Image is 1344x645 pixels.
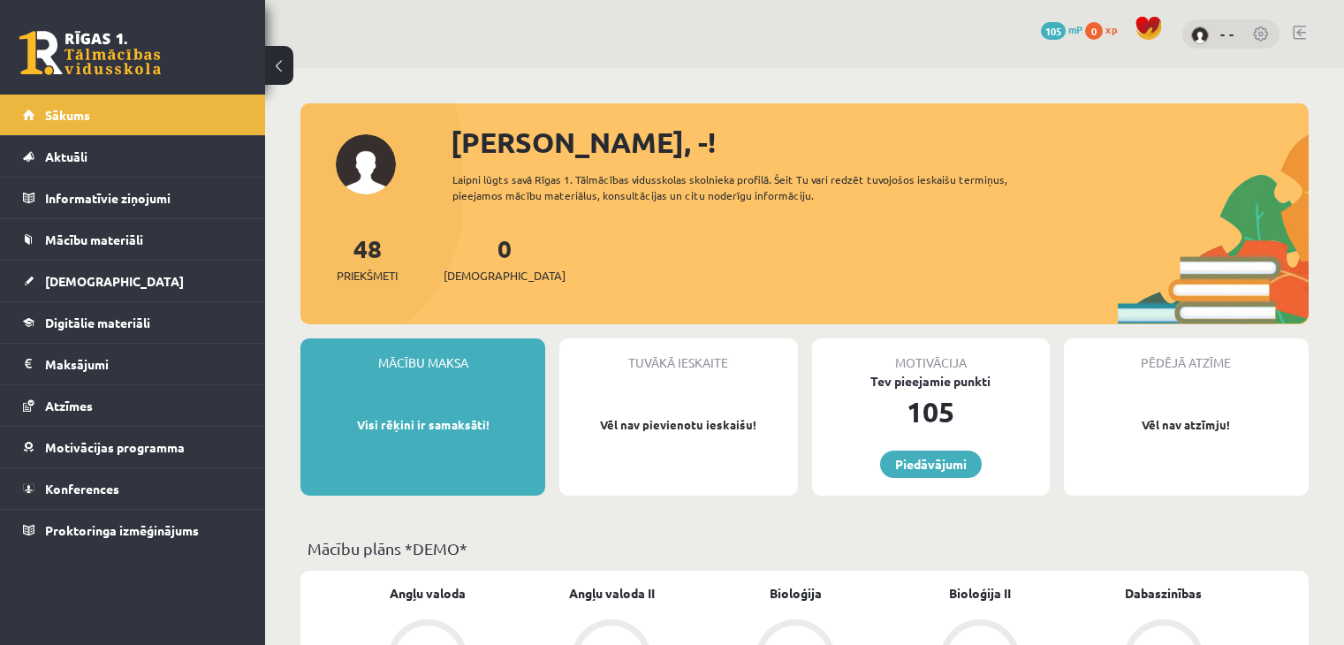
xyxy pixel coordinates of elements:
p: Vēl nav pievienotu ieskaišu! [568,416,788,434]
p: Mācību plāns *DEMO* [308,536,1302,560]
a: Angļu valoda II [569,584,655,603]
a: Motivācijas programma [23,427,243,467]
a: Digitālie materiāli [23,302,243,343]
div: Tuvākā ieskaite [559,338,797,372]
div: Tev pieejamie punkti [812,372,1050,391]
a: [DEMOGRAPHIC_DATA] [23,261,243,301]
div: Laipni lūgts savā Rīgas 1. Tālmācības vidusskolas skolnieka profilā. Šeit Tu vari redzēt tuvojošo... [452,171,1058,203]
a: Piedāvājumi [880,451,982,478]
p: Vēl nav atzīmju! [1073,416,1300,434]
span: [DEMOGRAPHIC_DATA] [45,273,184,289]
a: Konferences [23,468,243,509]
div: Pēdējā atzīme [1064,338,1309,372]
legend: Informatīvie ziņojumi [45,178,243,218]
a: 105 mP [1041,22,1082,36]
div: 105 [812,391,1050,433]
span: 105 [1041,22,1066,40]
span: Digitālie materiāli [45,315,150,330]
div: Motivācija [812,338,1050,372]
a: Maksājumi [23,344,243,384]
a: Informatīvie ziņojumi [23,178,243,218]
span: Sākums [45,107,90,123]
a: Rīgas 1. Tālmācības vidusskola [19,31,161,75]
legend: Maksājumi [45,344,243,384]
span: [DEMOGRAPHIC_DATA] [444,267,566,285]
span: Mācību materiāli [45,231,143,247]
a: 48Priekšmeti [337,232,398,285]
span: Priekšmeti [337,267,398,285]
a: Proktoringa izmēģinājums [23,510,243,550]
span: mP [1068,22,1082,36]
a: 0 xp [1085,22,1126,36]
a: Bioloģija [770,584,822,603]
span: Atzīmes [45,398,93,414]
a: Bioloģija II [949,584,1011,603]
a: Mācību materiāli [23,219,243,260]
a: Aktuāli [23,136,243,177]
span: 0 [1085,22,1103,40]
a: - - [1220,25,1234,42]
span: Konferences [45,481,119,497]
span: Proktoringa izmēģinājums [45,522,199,538]
p: Visi rēķini ir samaksāti! [309,416,536,434]
div: [PERSON_NAME], -! [451,121,1309,163]
img: - - [1191,27,1209,44]
div: Mācību maksa [300,338,545,372]
a: Sākums [23,95,243,135]
a: Atzīmes [23,385,243,426]
span: Motivācijas programma [45,439,185,455]
a: 0[DEMOGRAPHIC_DATA] [444,232,566,285]
span: Aktuāli [45,148,87,164]
span: xp [1105,22,1117,36]
a: Angļu valoda [390,584,466,603]
a: Dabaszinības [1125,584,1202,603]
